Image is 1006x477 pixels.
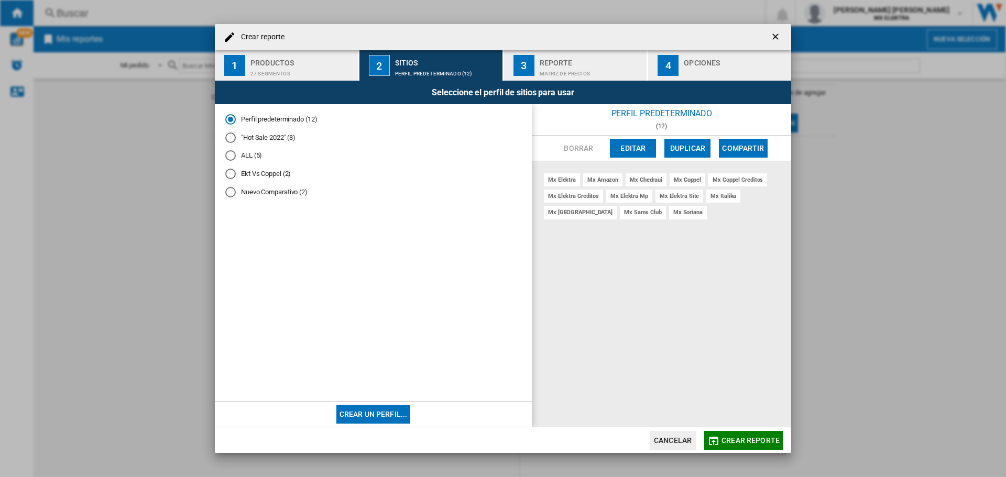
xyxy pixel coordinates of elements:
[225,115,521,125] md-radio-button: Perfil predeterminado (12)
[770,31,783,44] ng-md-icon: getI18NText('BUTTONS.CLOSE_DIALOG')
[336,405,411,424] button: Crear un perfil...
[766,27,787,48] button: getI18NText('BUTTONS.CLOSE_DIALOG')
[658,55,679,76] div: 4
[544,173,580,186] div: mx elektra
[721,436,780,445] span: Crear reporte
[532,123,791,130] div: (12)
[359,50,504,81] button: 2 Sitios Perfil predeterminado (12)
[532,104,791,123] div: Perfil predeterminado
[544,190,603,203] div: mx elektra creditos
[655,190,704,203] div: mx elektra site
[719,139,767,158] button: Compartir
[395,65,498,76] div: Perfil predeterminado (12)
[610,139,656,158] button: Editar
[250,54,354,65] div: Productos
[544,206,617,219] div: mx [GEOGRAPHIC_DATA]
[236,32,285,42] h4: Crear reporte
[648,50,791,81] button: 4 Opciones
[369,55,390,76] div: 2
[620,206,666,219] div: mx sams club
[626,173,666,186] div: mx chedraui
[504,50,648,81] button: 3 Reporte Matriz de precios
[250,65,354,76] div: 27 segmentos
[395,54,498,65] div: Sitios
[708,173,767,186] div: mx coppel creditos
[215,50,359,81] button: 1 Productos 27 segmentos
[225,132,521,142] md-radio-button: "Hot Sale 2022" (8)
[670,173,705,186] div: mx coppel
[704,431,783,450] button: Crear reporte
[583,173,622,186] div: mx amazon
[669,206,707,219] div: mx soriana
[684,54,787,65] div: Opciones
[225,187,521,197] md-radio-button: Nuevo Comparativo (2)
[215,81,791,104] div: Seleccione el perfil de sitios para usar
[706,190,740,203] div: mx italika
[513,55,534,76] div: 3
[664,139,710,158] button: Duplicar
[540,65,643,76] div: Matriz de precios
[555,139,602,158] button: Borrar
[540,54,643,65] div: Reporte
[225,151,521,161] md-radio-button: ALL (5)
[224,55,245,76] div: 1
[225,169,521,179] md-radio-button: Ekt Vs Coppel (2)
[650,431,696,450] button: Cancelar
[606,190,652,203] div: mx elektra mp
